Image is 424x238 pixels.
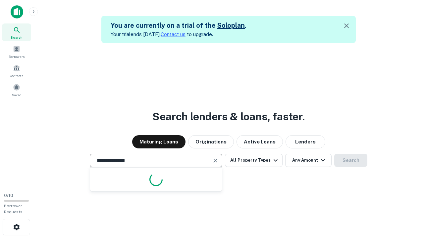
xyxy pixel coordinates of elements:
button: Maturing Loans [132,135,185,148]
h5: You are currently on a trial of the . [111,20,246,30]
iframe: Chat Widget [391,185,424,217]
button: Originations [188,135,234,148]
button: Active Loans [237,135,283,148]
span: Contacts [10,73,23,78]
button: All Property Types [225,154,283,167]
p: Your trial ends [DATE]. to upgrade. [111,30,246,38]
a: Saved [2,81,31,99]
a: Search [2,23,31,41]
a: Borrowers [2,43,31,60]
span: 0 / 10 [4,193,13,198]
a: Contact us [161,31,185,37]
img: capitalize-icon.png [11,5,23,19]
h3: Search lenders & loans, faster. [152,109,305,125]
a: Contacts [2,62,31,80]
button: Any Amount [285,154,332,167]
span: Borrower Requests [4,204,23,214]
span: Search [11,35,23,40]
a: Soloplan [217,21,245,29]
button: Clear [211,156,220,165]
button: Lenders [286,135,325,148]
span: Borrowers [9,54,25,59]
span: Saved [12,92,22,98]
